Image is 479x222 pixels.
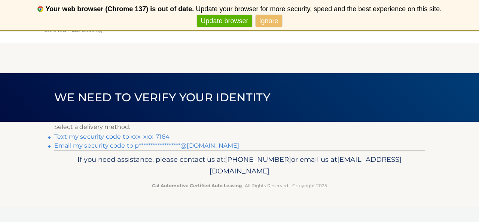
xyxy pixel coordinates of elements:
[54,122,425,132] p: Select a delivery method:
[197,15,252,27] a: Update browser
[152,183,242,188] strong: Cal Automotive Certified Auto Leasing
[59,182,420,189] p: - All Rights Reserved - Copyright 2025
[59,154,420,178] p: If you need assistance, please contact us at: or email us at
[54,90,270,104] span: We need to verify your identity
[256,15,282,27] a: Ignore
[196,5,442,13] span: Update your browser for more security, speed and the best experience on this site.
[46,5,194,13] b: Your web browser (Chrome 137) is out of date.
[54,133,170,140] a: Text my security code to xxx-xxx-7164
[225,155,291,164] span: [PHONE_NUMBER]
